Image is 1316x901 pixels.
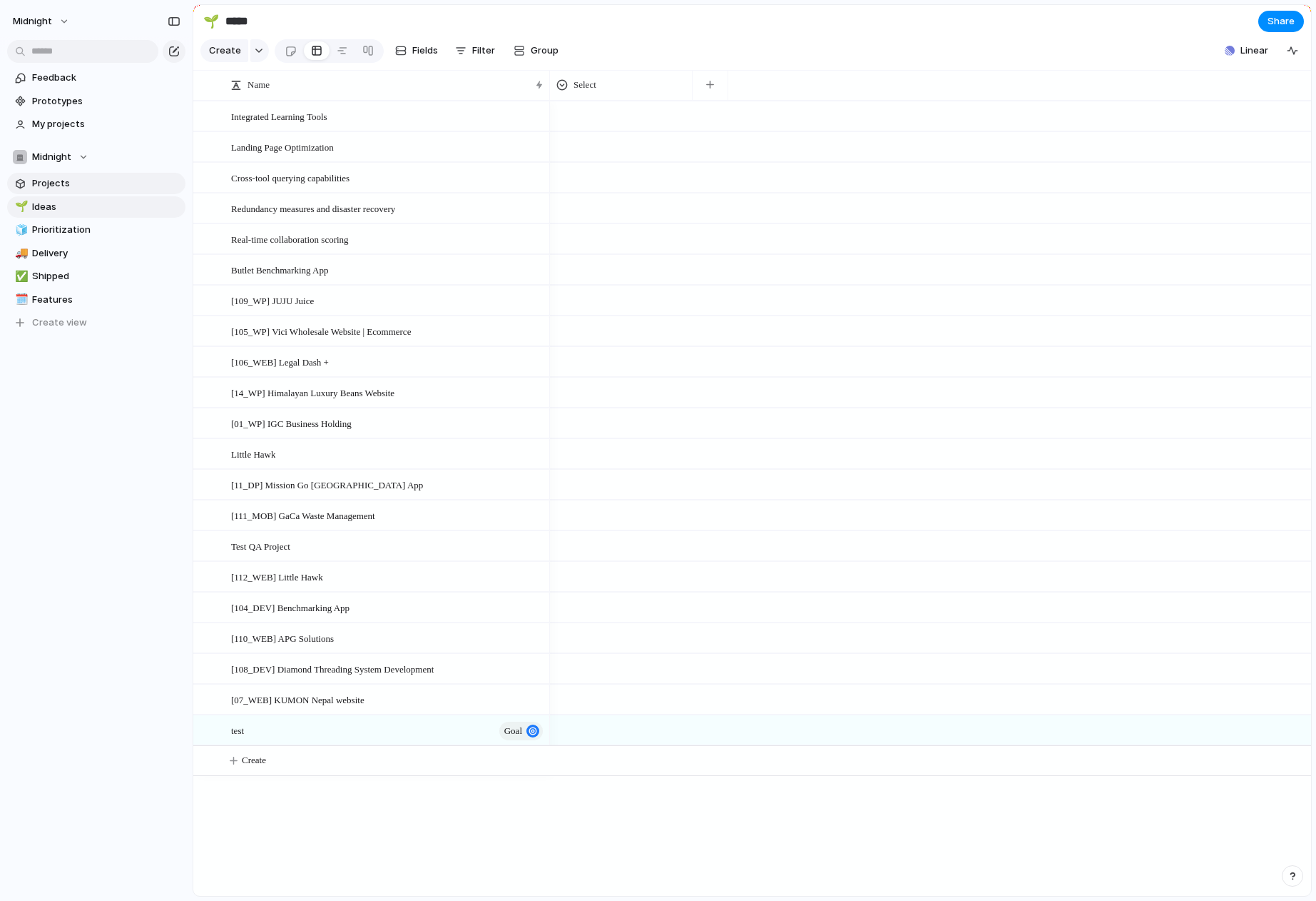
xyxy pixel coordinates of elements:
button: 🚚 [13,246,27,261]
span: [109_WP] JUJU Juice [231,292,314,308]
button: 🗓️ [13,293,27,307]
a: 🚚Delivery [7,243,185,264]
button: Create view [7,312,185,333]
span: Shipped [32,269,180,283]
span: Prioritization [32,223,180,237]
span: [106_WEB] Legal Dash + [231,353,329,370]
a: 🌱Ideas [7,196,185,218]
span: [14_WP] Himalayan Luxury Beans Website [231,384,394,401]
span: [105_WP] Vici Wholesale Website | Ecommerce [231,323,411,339]
span: Select [573,78,596,92]
a: Prototypes [7,91,185,112]
span: [110_WEB] APG Solutions [231,630,334,646]
span: Filter [472,44,495,58]
span: [01_WP] IGC Business Holding [231,415,352,431]
span: Projects [32,176,180,191]
span: My projects [32,117,180,131]
button: Share [1258,11,1304,32]
button: 🌱 [200,10,223,33]
span: Landing Page Optimization [231,139,334,155]
span: Create [242,753,266,767]
div: 🌱 [15,198,25,215]
span: test [231,722,244,738]
button: ✅ [13,269,27,283]
span: [112_WEB] Little Hawk [231,568,323,585]
span: Cross-tool querying capabilities [231,169,350,186]
button: Midnight [6,10,77,33]
span: [104_DEV] Benchmarking App [231,599,350,615]
div: ✅ [15,268,25,285]
a: Feedback [7,67,185,89]
a: ✅Shipped [7,266,185,287]
div: 🌱 [203,11,219,31]
span: [108_DEV] Diamond Threading System Development [231,660,434,677]
span: Butlet Benchmarking App [231,261,328,278]
span: Ideas [32,200,180,214]
span: Midnight [32,150,71,164]
span: [111_MOB] GaCa Waste Management [231,507,375,523]
a: 🧊Prioritization [7,219,185,241]
span: Share [1267,14,1295,29]
span: Midnight [13,14,52,29]
button: Group [506,39,566,62]
button: goal [499,722,543,740]
div: 🚚 [15,245,25,261]
div: 🗓️ [15,291,25,308]
button: Create [200,39,248,62]
button: Filter [449,39,501,62]
span: Little Hawk [231,446,275,462]
button: Fields [389,39,444,62]
button: 🧊 [13,223,27,237]
button: Midnight [7,146,185,168]
span: Create view [32,316,87,330]
button: 🌱 [13,200,27,214]
span: goal [504,721,522,741]
span: Linear [1240,44,1268,58]
span: Prototypes [32,94,180,109]
span: Feedback [32,71,180,85]
span: Group [531,44,558,58]
span: Test QA Project [231,538,290,554]
a: My projects [7,114,185,135]
div: 🧊 [15,222,25,238]
span: Redundancy measures and disaster recovery [231,200,395,216]
span: Fields [412,44,438,58]
a: 🗓️Features [7,289,185,311]
span: [07_WEB] KUMON Nepal website [231,691,364,708]
a: Projects [7,173,185,194]
span: Features [32,293,180,307]
span: [11_DP] Mission Go [GEOGRAPHIC_DATA] App [231,476,423,493]
span: Name [248,78,270,92]
button: Linear [1219,40,1274,61]
span: Create [209,44,241,58]
span: Real-time collaboration scoring [231,231,349,247]
span: Integrated Learning Tools [231,108,327,124]
span: Delivery [32,246,180,261]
